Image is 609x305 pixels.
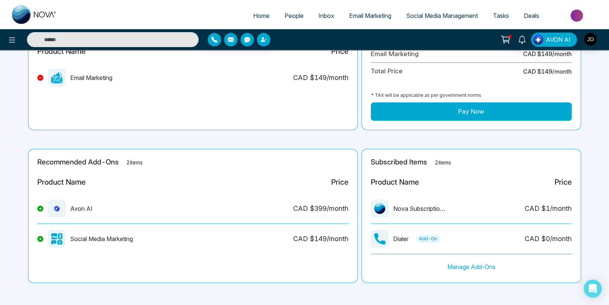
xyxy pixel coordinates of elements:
[393,234,408,243] p: Dialer
[399,9,485,23] a: Social Media Management
[293,73,348,83] div: CAD $ 149 /month
[554,176,572,188] div: Price
[319,12,334,19] span: Inbox
[584,280,602,298] div: Open Intercom Messenger
[371,176,419,188] div: Product Name
[126,159,143,166] span: 2 items
[37,176,86,188] div: Product Name
[37,46,86,57] div: Product Name
[371,49,419,59] div: Email Marketing
[331,176,348,188] div: Price
[331,46,348,57] div: Price
[584,33,597,46] img: User Avatar
[37,69,112,87] div: Email Marketing
[371,158,572,167] h2: Subscribed Items
[525,203,572,213] div: CAD $ 1 /month
[516,9,547,23] a: Deals
[293,234,348,244] div: CAD $ 149 /month
[371,102,572,121] button: Pay Now
[277,9,311,23] a: People
[546,35,571,44] span: AVON AI
[523,67,572,76] div: CAD $ 149 /month
[371,67,403,76] div: Total Price
[37,200,93,218] div: Avon AI
[533,34,543,45] img: Lead Flow
[51,72,62,83] img: missing
[416,235,440,243] span: Add-On
[531,33,577,47] button: AVON AI
[371,260,572,274] button: Manage Add-Ons
[524,12,539,19] span: Deals
[435,159,451,166] span: 2 items
[253,12,270,19] span: Home
[374,203,385,214] img: missing
[342,9,399,23] a: Email Marketing
[246,9,277,23] a: Home
[374,233,385,244] img: missing
[12,5,57,24] img: Nova CRM Logo
[37,230,133,248] div: Social Media Marketing
[493,12,509,19] span: Tasks
[550,7,605,24] img: Market-place.gif
[37,158,348,167] h2: Recommended Add-Ons
[349,12,391,19] span: Email Marketing
[51,203,62,214] img: missing
[525,234,572,244] div: CAD $ 0 /month
[406,12,478,19] span: Social Media Management
[523,49,572,58] div: CAD $ 149 /month
[285,12,304,19] span: People
[393,204,445,213] p: Nova Subscription Fee
[311,9,342,23] a: Inbox
[371,92,481,99] div: * TAX will be applicable as per government norms
[485,9,516,23] a: Tasks
[51,233,62,244] img: missing
[293,203,348,213] div: CAD $ 399 /month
